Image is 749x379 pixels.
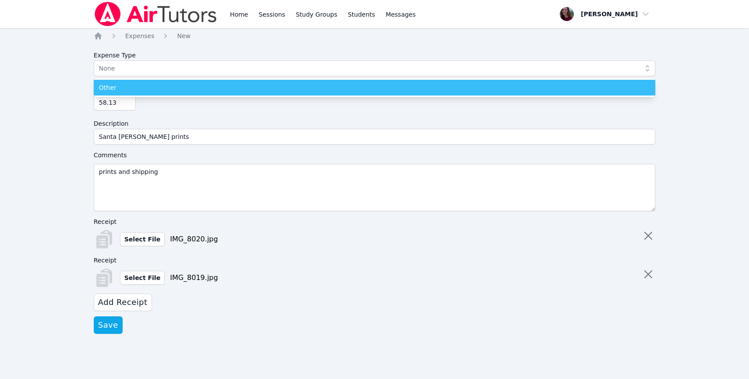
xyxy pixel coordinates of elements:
[177,32,191,39] span: New
[94,150,656,160] label: Comments
[170,234,218,244] span: IMG_8020.jpg
[94,116,656,129] label: Description
[125,32,155,40] a: Expenses
[99,83,117,92] span: Other
[94,294,152,311] button: Add Receipt
[120,271,165,285] label: Select File
[94,216,218,227] label: Receipt
[94,164,656,211] textarea: prints and shipping
[94,47,656,60] label: Expense Type
[94,255,218,266] label: Receipt
[120,232,165,246] label: Select File
[170,273,218,283] span: IMG_8019.jpg
[94,2,218,26] img: Air Tutors
[385,10,416,19] span: Messages
[94,78,656,97] ul: None
[125,32,155,39] span: Expenses
[177,32,191,40] a: New
[98,319,118,331] span: Save
[94,316,123,334] button: Save
[99,65,115,72] span: None
[98,296,148,308] span: Add Receipt
[94,32,656,40] nav: Breadcrumb
[94,60,656,76] button: None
